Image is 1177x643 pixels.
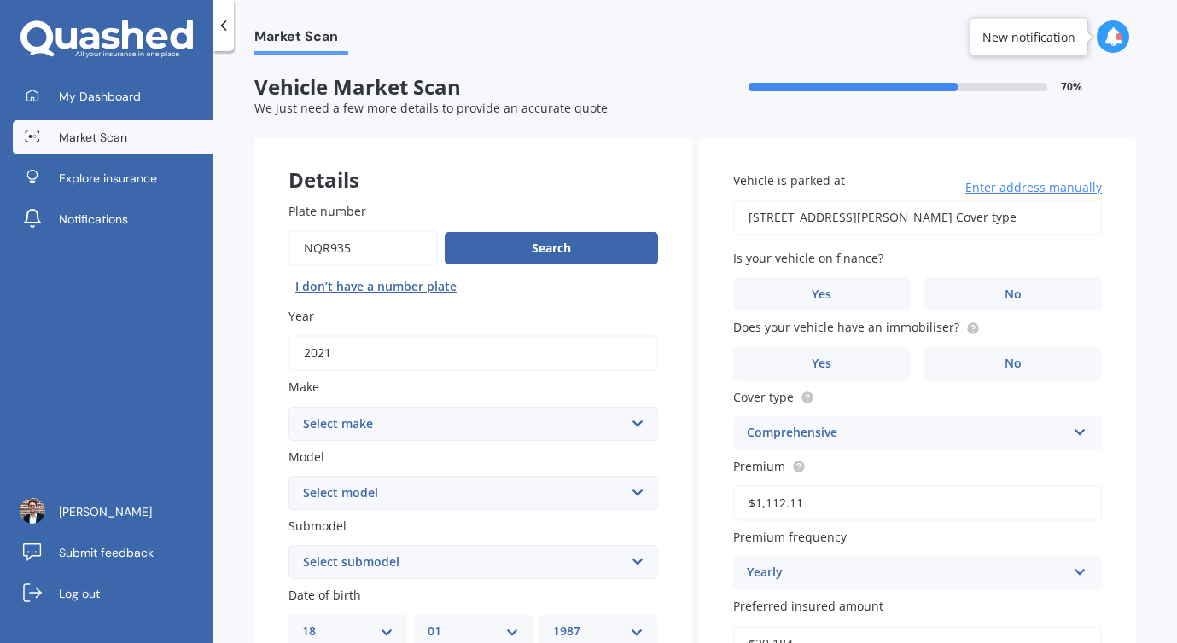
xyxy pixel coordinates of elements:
a: Market Scan [13,120,213,154]
div: Comprehensive [747,423,1067,443]
span: Preferred insured amount [733,599,883,615]
span: Yes [812,356,831,371]
a: [PERSON_NAME] [13,495,213,529]
a: Notifications [13,202,213,236]
span: Yes [812,287,831,302]
input: YYYY [288,335,658,371]
div: Yearly [747,563,1067,583]
span: Does your vehicle have an immobiliser? [733,320,959,336]
span: Vehicle Market Scan [254,75,696,100]
button: I don’t have a number plate [288,273,463,300]
span: Premium [733,458,785,474]
span: Enter address manually [965,179,1102,196]
span: No [1005,287,1022,302]
span: Market Scan [59,129,127,146]
span: Model [288,449,324,465]
input: Enter premium [733,485,1103,521]
span: Year [288,308,314,324]
a: Submit feedback [13,536,213,570]
span: [PERSON_NAME] [59,503,152,520]
a: My Dashboard [13,79,213,113]
span: Date of birth [288,587,361,603]
span: Submodel [288,518,347,534]
img: ACg8ocKM2QBHK3dYSwguzO1npQtZtpwHA7A4PrVE9omxMRg9xGl1ngNX=s96-c [20,498,45,524]
input: Enter plate number [288,230,438,266]
span: My Dashboard [59,88,141,105]
span: 70 % [1061,81,1082,93]
span: Notifications [59,211,128,228]
button: Search [445,232,658,264]
a: Explore insurance [13,161,213,195]
span: Log out [59,585,100,602]
a: Log out [13,576,213,611]
div: New notification [982,28,1075,45]
span: Make [288,379,319,396]
span: We just need a few more details to provide an accurate quote [254,100,608,116]
span: Vehicle is parked at [733,172,845,188]
input: Enter address [733,200,1103,235]
span: No [1005,356,1022,371]
span: Submit feedback [59,544,154,561]
span: Explore insurance [59,170,157,187]
span: Is your vehicle on finance? [733,250,883,266]
div: Details [254,137,692,188]
span: Cover type [733,389,794,405]
span: Plate number [288,203,366,219]
span: Premium frequency [733,529,847,545]
span: Market Scan [254,28,348,51]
